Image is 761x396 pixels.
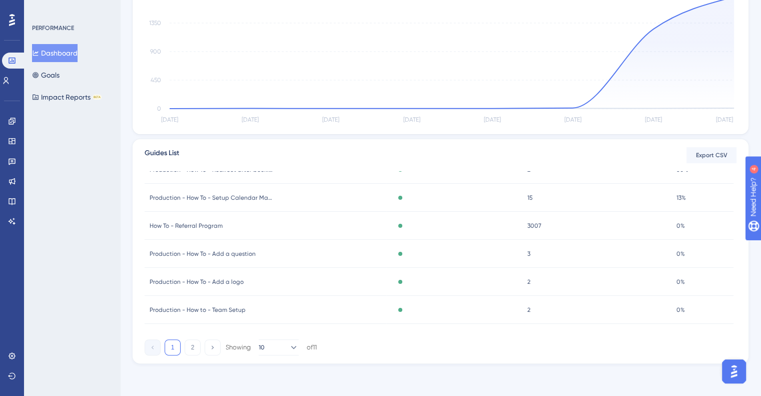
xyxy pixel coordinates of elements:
span: Production - How To - Setup Calendar Managed Availability [150,194,275,202]
button: 2 [185,339,201,355]
tspan: [DATE] [564,116,581,123]
span: 10 [259,343,265,351]
button: Goals [32,66,60,84]
button: Dashboard [32,44,78,62]
span: Guides List [145,147,179,163]
div: PERFORMANCE [32,24,74,32]
iframe: UserGuiding AI Assistant Launcher [719,356,749,386]
span: Production - How To - Add a question [150,250,256,258]
tspan: [DATE] [242,116,259,123]
span: How To - Referral Program [150,222,223,230]
button: Export CSV [686,147,736,163]
tspan: 0 [157,105,161,112]
tspan: 450 [151,77,161,84]
tspan: [DATE] [322,116,339,123]
div: 4 [70,5,73,13]
div: of 11 [307,343,317,352]
span: 13% [676,194,686,202]
span: 0% [676,250,685,258]
span: 2 [527,278,530,286]
tspan: [DATE] [645,116,662,123]
span: Production - How To - Add a logo [150,278,244,286]
span: 2 [527,306,530,314]
span: 0% [676,222,685,230]
div: BETA [93,95,102,100]
span: 0% [676,306,685,314]
button: Impact ReportsBETA [32,88,102,106]
tspan: [DATE] [716,116,733,123]
tspan: [DATE] [403,116,420,123]
span: Production - How to - Team Setup [150,306,246,314]
button: 1 [165,339,181,355]
span: 3 [527,250,530,258]
span: 3007 [527,222,541,230]
span: 15 [527,194,533,202]
span: Export CSV [696,151,727,159]
span: Need Help? [24,3,63,15]
tspan: 900 [150,48,161,55]
span: 0% [676,278,685,286]
button: 10 [259,339,299,355]
tspan: 1350 [149,20,161,27]
tspan: [DATE] [484,116,501,123]
div: Showing [226,343,251,352]
tspan: [DATE] [161,116,178,123]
